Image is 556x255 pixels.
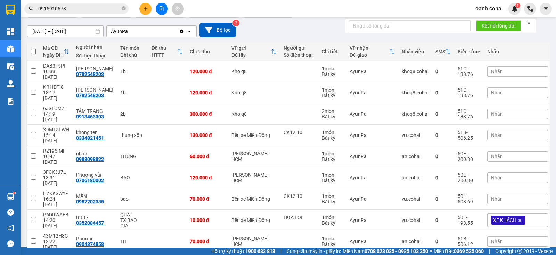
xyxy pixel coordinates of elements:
[434,247,484,255] span: Miền Bắc
[231,45,271,51] div: VP gửi
[491,90,503,95] span: Nhãn
[43,154,69,165] div: 10:47 [DATE]
[458,130,480,141] div: 51B-506.25
[493,217,516,223] span: XE KHÁCH
[43,217,69,229] div: 14:20 [DATE]
[76,215,113,220] div: B3 T7
[76,93,104,98] div: 0782548203
[350,69,395,74] div: AyunPa
[190,90,224,95] div: 120.000 đ
[76,156,104,162] div: 0988098822
[491,175,503,180] span: Nhãn
[120,90,145,95] div: 1b
[43,69,69,80] div: 10:33 [DATE]
[515,3,520,8] sup: 1
[43,132,69,144] div: 15:14 [DATE]
[458,87,480,98] div: 51C-138.76
[527,6,533,12] img: phone-icon
[7,209,14,216] span: question-circle
[13,192,15,194] sup: 1
[284,52,315,58] div: Số điện thoại
[3,22,38,32] h2: 9QFINBXG
[152,45,177,51] div: Đã thu
[458,215,480,226] div: 50E-193.55
[435,111,451,117] div: 0
[156,3,168,15] button: file-add
[76,241,104,247] div: 0904874858
[322,178,343,183] div: Bất kỳ
[40,42,73,61] th: Toggle SortBy
[7,240,14,247] span: message
[62,38,87,46] span: AyunPa
[365,248,428,254] strong: 0708 023 035 - 0935 103 250
[190,196,224,202] div: 70.000 đ
[231,196,277,202] div: Bến xe Miền Đông
[187,29,192,34] svg: open
[350,90,395,95] div: AyunPa
[43,233,69,239] div: 43M12H8G
[322,108,343,114] div: 2 món
[491,111,503,117] span: Nhãn
[458,108,480,119] div: 51C-138.76
[322,71,343,77] div: Bất kỳ
[350,132,395,138] div: AyunPa
[120,212,145,217] div: QUAT
[43,239,69,250] div: 12:22 [DATE]
[402,111,428,117] div: khoq8.cohai
[402,196,428,202] div: vu.cohai
[231,217,277,223] div: Bến xe Miền Đông
[284,193,315,199] div: CK12.10
[402,217,428,223] div: vu.cohai
[62,26,75,35] span: Gửi:
[526,20,531,25] span: close
[76,199,104,204] div: 0987202335
[512,6,518,12] img: icon-new-feature
[402,90,428,95] div: khoq8.cohai
[349,20,471,31] input: Nhập số tổng đài
[435,154,451,159] div: 0
[7,225,14,231] span: notification
[76,236,113,241] div: Phương
[43,52,64,58] div: Ngày ĐH
[76,130,113,135] div: khong ten
[43,90,69,101] div: 13:17 [DATE]
[350,217,395,223] div: AyunPa
[245,248,275,254] strong: 1900 633 818
[231,236,277,247] div: [PERSON_NAME] HCM
[491,132,503,138] span: Nhãn
[232,20,239,26] sup: 3
[322,87,343,93] div: 1 món
[43,111,69,122] div: 14:19 [DATE]
[350,52,389,58] div: ĐC giao
[231,52,271,58] div: ĐC lấy
[120,239,145,244] div: TH
[76,193,113,199] div: MẪN
[491,196,503,202] span: Nhãn
[435,217,451,223] div: 0
[458,193,480,204] div: 50H-508.69
[122,6,126,12] span: close-circle
[43,169,69,175] div: 3FCK3J7L
[76,114,104,119] div: 0913463303
[284,215,315,220] div: HOA LOI
[190,175,224,180] div: 120.000 đ
[120,217,145,229] div: TX BAO GIA
[322,93,343,98] div: Bất kỳ
[120,154,145,159] div: THÙNG
[7,45,14,53] img: warehouse-icon
[62,48,89,60] span: 1BAO
[322,193,343,199] div: 1 món
[402,175,428,180] div: an.cohai
[284,45,315,51] div: Người gửi
[350,196,395,202] div: AyunPa
[120,69,145,74] div: 1b
[231,132,277,138] div: Bến xe Miền Đông
[43,191,69,196] div: HZKKSWYF
[287,247,341,255] span: Cung cấp máy in - giấy in:
[231,90,277,95] div: Kho q8
[402,132,428,138] div: vu.cohai
[43,45,64,51] div: Mã GD
[402,239,428,244] div: an.cohai
[152,52,177,58] div: HTTT
[322,66,343,71] div: 1 món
